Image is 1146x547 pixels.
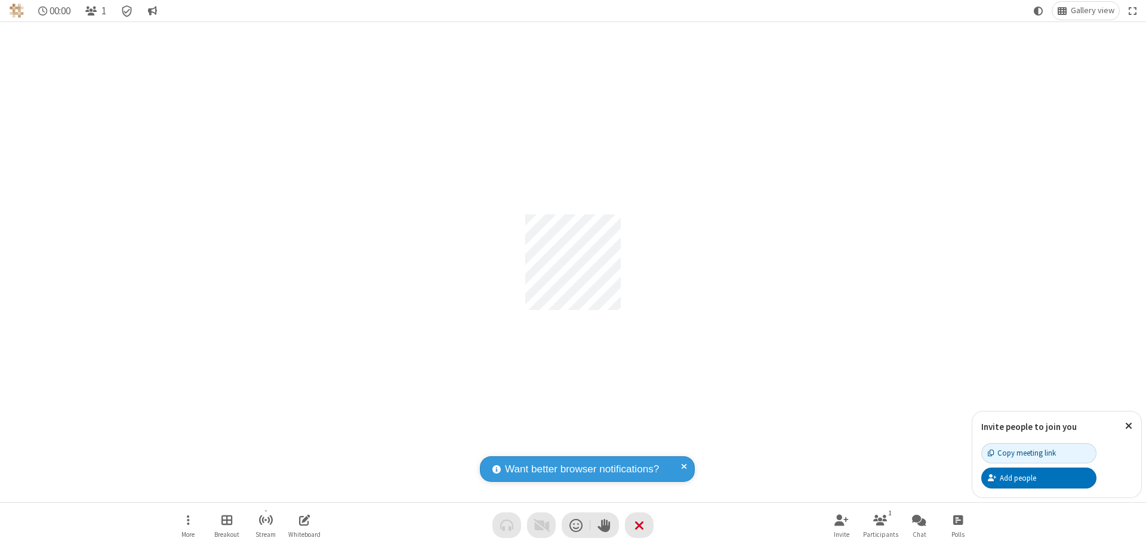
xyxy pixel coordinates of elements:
[940,508,976,542] button: Open poll
[862,508,898,542] button: Open participant list
[286,508,322,542] button: Open shared whiteboard
[33,2,76,20] div: Timer
[288,531,321,538] span: Whiteboard
[492,512,521,538] button: Audio problem - check your Internet connection or call by phone
[1052,2,1119,20] button: Change layout
[101,5,106,17] span: 1
[209,508,245,542] button: Manage Breakout Rooms
[885,508,895,518] div: 1
[834,531,849,538] span: Invite
[988,447,1056,459] div: Copy meeting link
[951,531,965,538] span: Polls
[80,2,111,20] button: Open participant list
[527,512,556,538] button: Video
[590,512,619,538] button: Raise hand
[562,512,590,538] button: Send a reaction
[248,508,284,542] button: Start streaming
[981,421,1077,432] label: Invite people to join you
[913,531,926,538] span: Chat
[50,5,70,17] span: 00:00
[143,2,162,20] button: Conversation
[1071,6,1114,16] span: Gallery view
[116,2,138,20] div: Meeting details Encryption enabled
[181,531,195,538] span: More
[214,531,239,538] span: Breakout
[1124,2,1142,20] button: Fullscreen
[255,531,276,538] span: Stream
[1116,411,1141,441] button: Close popover
[1029,2,1048,20] button: Using system theme
[625,512,654,538] button: End or leave meeting
[170,508,206,542] button: Open menu
[505,462,659,477] span: Want better browser notifications?
[824,508,860,542] button: Invite participants (⌘+Shift+I)
[981,468,1096,488] button: Add people
[901,508,937,542] button: Open chat
[863,531,898,538] span: Participants
[10,4,24,18] img: QA Selenium DO NOT DELETE OR CHANGE
[981,443,1096,463] button: Copy meeting link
